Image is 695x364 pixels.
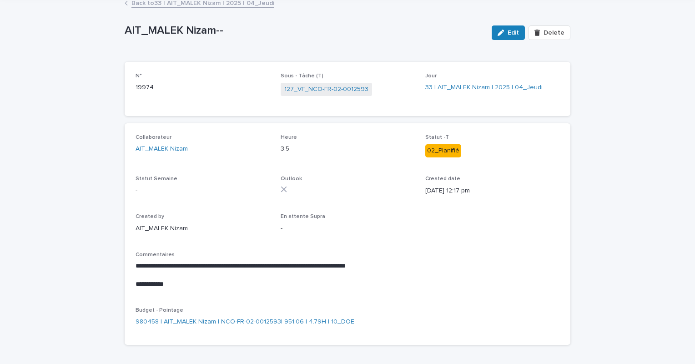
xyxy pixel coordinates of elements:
[136,73,142,79] span: N°
[136,135,171,140] span: Collaborateur
[136,224,270,233] p: AIT_MALEK Nizam
[281,214,325,219] span: En attente Supra
[281,73,323,79] span: Sous - Tâche (T)
[492,25,525,40] button: Edit
[281,135,297,140] span: Heure
[544,30,564,36] span: Delete
[425,135,449,140] span: Statut -T
[136,186,270,196] p: -
[136,214,164,219] span: Created by
[136,252,175,258] span: Commentaires
[136,317,354,327] a: 980458 | AIT_MALEK Nizam | NCO-FR-02-0012593| 951.06 | 4.79H | 10_DOE
[425,83,543,92] a: 33 | AIT_MALEK Nizam | 2025 | 04_Jeudi
[425,73,437,79] span: Jour
[136,308,183,313] span: Budget - Pointage
[281,224,415,233] p: -
[136,83,270,92] p: 19974
[284,85,368,94] a: 127_VF_NCO-FR-02-0012593
[281,144,415,154] p: 3.5
[136,144,188,154] a: AIT_MALEK Nizam
[508,30,519,36] span: Edit
[425,144,461,157] div: 02_Planifié
[425,186,559,196] p: [DATE] 12:17 pm
[425,176,460,182] span: Created date
[136,176,177,182] span: Statut Semaine
[125,24,484,37] p: AIT_MALEK Nizam--
[529,25,570,40] button: Delete
[281,176,302,182] span: Outlook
